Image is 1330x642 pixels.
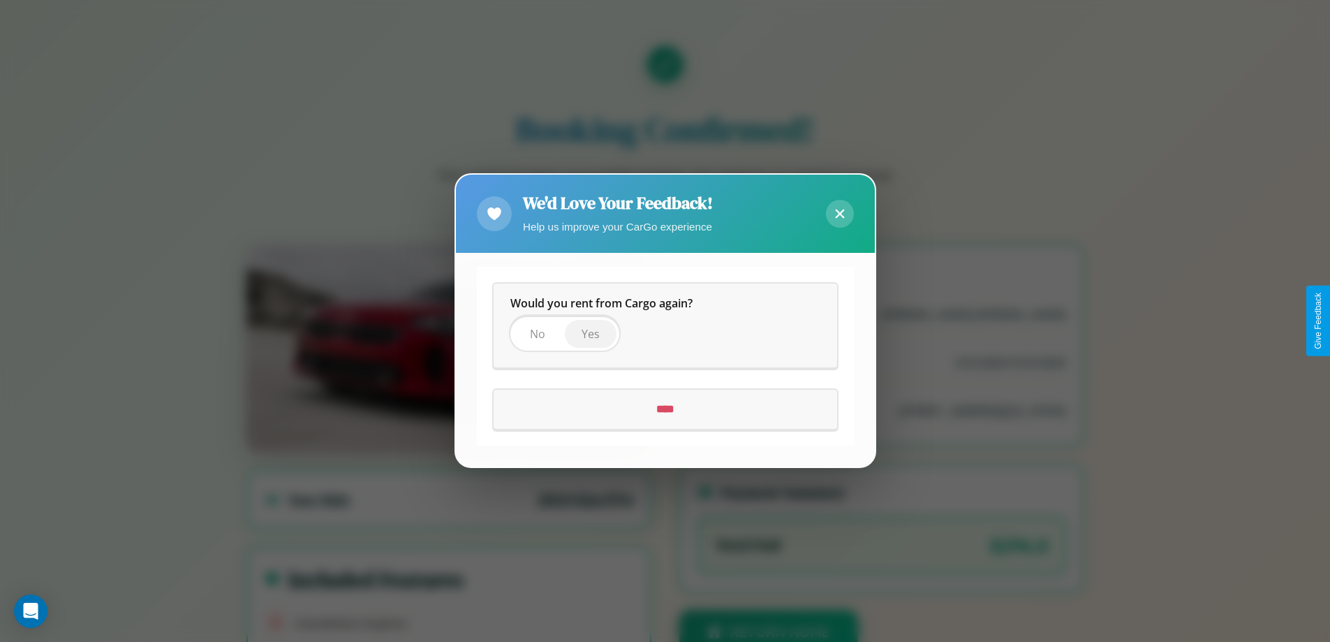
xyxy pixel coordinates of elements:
[530,327,545,342] span: No
[523,217,713,236] p: Help us improve your CarGo experience
[523,191,713,214] h2: We'd Love Your Feedback!
[510,296,693,312] span: Would you rent from Cargo again?
[1313,293,1323,349] div: Give Feedback
[582,327,600,342] span: Yes
[14,594,47,628] div: Open Intercom Messenger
